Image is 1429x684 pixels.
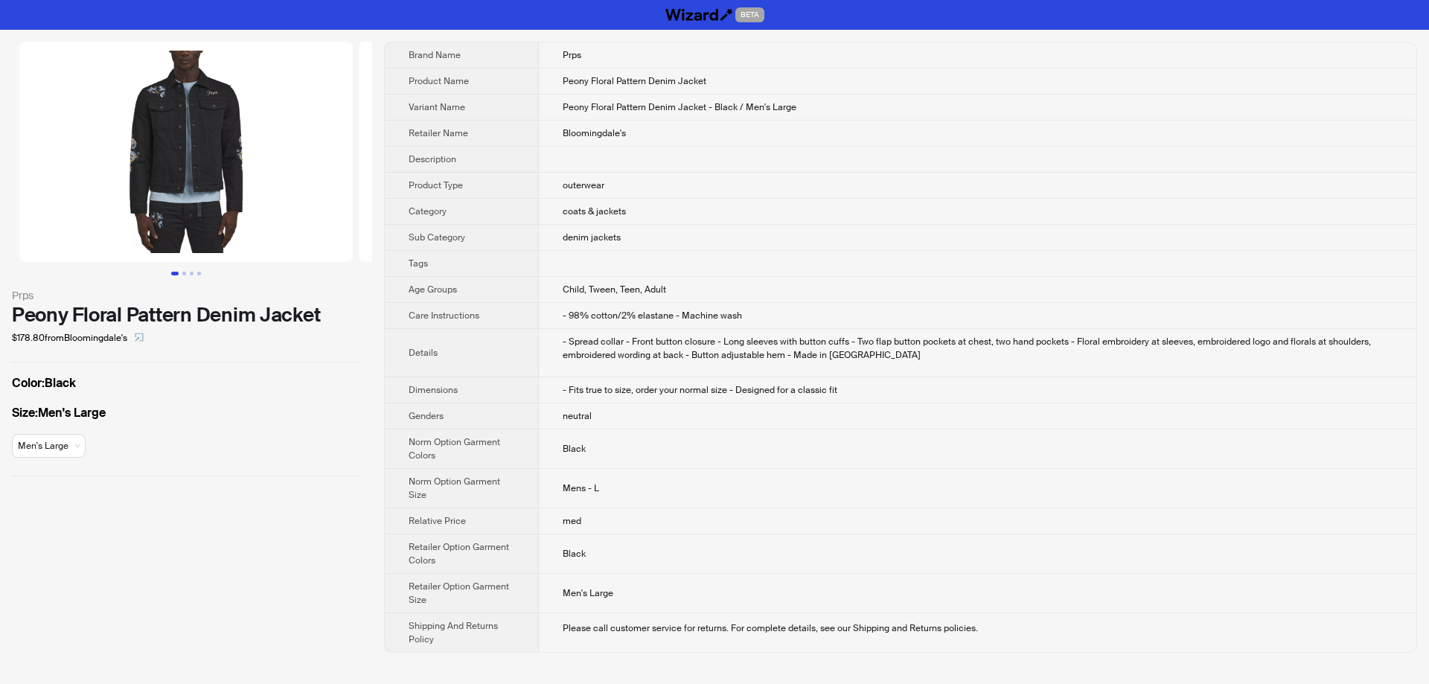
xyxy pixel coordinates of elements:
[12,405,38,421] span: Size :
[359,42,692,262] img: Peony Floral Pattern Denim Jacket Peony Floral Pattern Denim Jacket - Black / Men's Large image 2
[12,304,360,326] div: Peony Floral Pattern Denim Jacket
[12,375,45,391] span: Color :
[18,435,80,457] span: available
[409,258,428,269] span: Tags
[409,284,457,295] span: Age Groups
[563,410,592,422] span: neutral
[197,272,201,275] button: Go to slide 4
[409,436,500,461] span: Norm Option Garment Colors
[182,272,186,275] button: Go to slide 2
[563,621,1393,635] div: Please call customer service for returns. For complete details, see our Shipping and Returns poli...
[171,272,179,275] button: Go to slide 1
[563,310,742,322] span: - 98% cotton/2% elastane - Machine wash
[735,7,764,22] span: BETA
[409,49,461,61] span: Brand Name
[563,101,796,113] span: Peony Floral Pattern Denim Jacket - Black / Men's Large
[409,384,458,396] span: Dimensions
[563,49,581,61] span: Prps
[563,384,837,396] span: - Fits true to size, order your normal size - Designed for a classic fit
[409,75,469,87] span: Product Name
[563,548,586,560] span: Black
[563,284,666,295] span: Child, Tween, Teen, Adult
[563,179,604,191] span: outerwear
[409,515,466,527] span: Relative Price
[409,410,444,422] span: Genders
[563,75,706,87] span: Peony Floral Pattern Denim Jacket
[12,287,360,304] div: Prps
[12,326,360,350] div: $178.80 from Bloomingdale's
[409,620,498,645] span: Shipping And Returns Policy
[563,515,581,527] span: med
[409,153,456,165] span: Description
[190,272,194,275] button: Go to slide 3
[409,179,463,191] span: Product Type
[409,541,509,566] span: Retailer Option Garment Colors
[563,205,626,217] span: coats & jackets
[563,335,1393,362] div: - Spread collar - Front button closure - Long sleeves with button cuffs - Two flap button pockets...
[563,443,586,455] span: Black
[563,127,626,139] span: Bloomingdale's
[135,333,144,342] span: select
[12,374,360,392] label: Black
[563,587,613,599] span: Men's Large
[563,231,621,243] span: denim jackets
[563,482,599,494] span: Mens - L
[409,310,479,322] span: Care Instructions
[19,42,353,262] img: Peony Floral Pattern Denim Jacket Peony Floral Pattern Denim Jacket - Black / Men's Large image 1
[409,581,509,606] span: Retailer Option Garment Size
[409,476,500,501] span: Norm Option Garment Size
[409,347,438,359] span: Details
[409,127,468,139] span: Retailer Name
[409,231,465,243] span: Sub Category
[409,205,447,217] span: Category
[409,101,465,113] span: Variant Name
[12,404,360,422] label: Men's Large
